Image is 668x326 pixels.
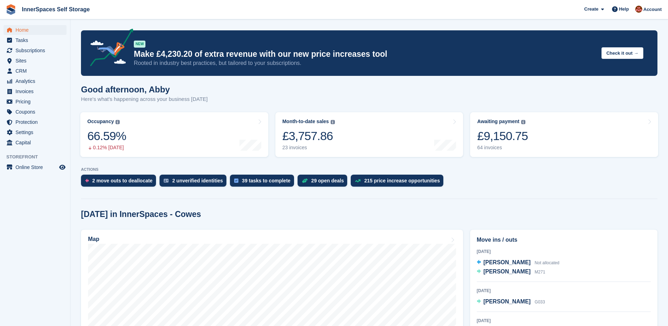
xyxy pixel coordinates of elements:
[87,145,126,151] div: 0.12% [DATE]
[635,6,642,13] img: Abby Tilley
[6,4,16,15] img: stora-icon-8386f47178a22dfd0bd8f6a31ec36ba5ce8667c1dd55bd0f319d3a0aa187defe.svg
[15,86,58,96] span: Invoices
[15,25,58,35] span: Home
[535,270,545,274] span: M271
[81,167,657,172] p: ACTIONS
[477,267,545,277] a: [PERSON_NAME] M271
[134,49,596,59] p: Make £4,230.20 of extra revenue with our new price increases tool
[134,41,145,48] div: NEW
[15,56,58,66] span: Sites
[535,300,545,304] span: G033
[331,120,335,124] img: icon-info-grey-7440780725fd019a000dd9b08b2336e03edf1995a4989e88bcd33f0948082b44.svg
[4,97,67,107] a: menu
[470,112,658,157] a: Awaiting payment £9,150.75 64 invoices
[4,138,67,147] a: menu
[4,76,67,86] a: menu
[58,163,67,171] a: Preview store
[160,175,230,190] a: 2 unverified identities
[4,86,67,96] a: menu
[116,120,120,124] img: icon-info-grey-7440780725fd019a000dd9b08b2336e03edf1995a4989e88bcd33f0948082b44.svg
[355,179,361,182] img: price_increase_opportunities-93ffe204e8149a01c8c9dc8f82e8f89637d9d84a8eef4429ea346261dce0b2c0.svg
[477,119,519,125] div: Awaiting payment
[477,129,528,143] div: £9,150.75
[483,298,531,304] span: [PERSON_NAME]
[298,175,351,190] a: 29 open deals
[477,258,560,267] a: [PERSON_NAME] Not allocated
[81,210,201,219] h2: [DATE] in InnerSpaces - Cowes
[477,145,528,151] div: 64 invoices
[477,288,651,294] div: [DATE]
[483,259,531,265] span: [PERSON_NAME]
[275,112,463,157] a: Month-to-date sales £3,757.86 23 invoices
[87,129,126,143] div: 66.59%
[134,59,596,67] p: Rooted in industry best practices, but tailored to your subscriptions.
[4,107,67,117] a: menu
[80,112,268,157] a: Occupancy 66.59% 0.12% [DATE]
[4,56,67,66] a: menu
[4,162,67,172] a: menu
[164,179,169,183] img: verify_identity-adf6edd0f0f0b5bbfe63781bf79b02c33cf7c696d77639b501bdc392416b5a36.svg
[230,175,298,190] a: 39 tasks to complete
[81,175,160,190] a: 2 move outs to deallocate
[521,120,525,124] img: icon-info-grey-7440780725fd019a000dd9b08b2336e03edf1995a4989e88bcd33f0948082b44.svg
[15,107,58,117] span: Coupons
[81,85,208,94] h1: Good afternoon, Abby
[242,178,291,183] div: 39 tasks to complete
[4,127,67,137] a: menu
[15,76,58,86] span: Analytics
[477,318,651,324] div: [DATE]
[172,178,223,183] div: 2 unverified identities
[364,178,440,183] div: 215 price increase opportunities
[4,25,67,35] a: menu
[15,46,58,55] span: Subscriptions
[15,117,58,127] span: Protection
[477,236,651,244] h2: Move ins / outs
[282,145,335,151] div: 23 invoices
[15,97,58,107] span: Pricing
[4,46,67,55] a: menu
[85,179,89,183] img: move_outs_to_deallocate_icon-f764333ba52eb49d3ac5e1228854f67142a1ed5810a6f6cc68b1a99e826820c5.svg
[15,127,58,137] span: Settings
[619,6,629,13] span: Help
[282,129,335,143] div: £3,757.86
[477,297,545,307] a: [PERSON_NAME] G033
[535,260,559,265] span: Not allocated
[311,178,344,183] div: 29 open deals
[87,119,114,125] div: Occupancy
[601,47,643,59] button: Check it out →
[15,162,58,172] span: Online Store
[15,66,58,76] span: CRM
[234,179,238,183] img: task-75834270c22a3079a89374b754ae025e5fb1db73e45f91037f5363f120a921f8.svg
[584,6,598,13] span: Create
[4,117,67,127] a: menu
[282,119,329,125] div: Month-to-date sales
[4,35,67,45] a: menu
[302,178,308,183] img: deal-1b604bf984904fb50ccaf53a9ad4b4a5d6e5aea283cecdc64d6e3604feb123c2.svg
[81,95,208,103] p: Here's what's happening across your business [DATE]
[19,4,93,15] a: InnerSpaces Self Storage
[351,175,447,190] a: 215 price increase opportunities
[4,66,67,76] a: menu
[483,268,531,274] span: [PERSON_NAME]
[6,153,70,161] span: Storefront
[15,138,58,147] span: Capital
[15,35,58,45] span: Tasks
[477,248,651,255] div: [DATE]
[88,236,99,242] h2: Map
[643,6,662,13] span: Account
[84,29,133,69] img: price-adjustments-announcement-icon-8257ccfd72463d97f412b2fc003d46551f7dbcb40ab6d574587a9cd5c0d94...
[92,178,152,183] div: 2 move outs to deallocate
